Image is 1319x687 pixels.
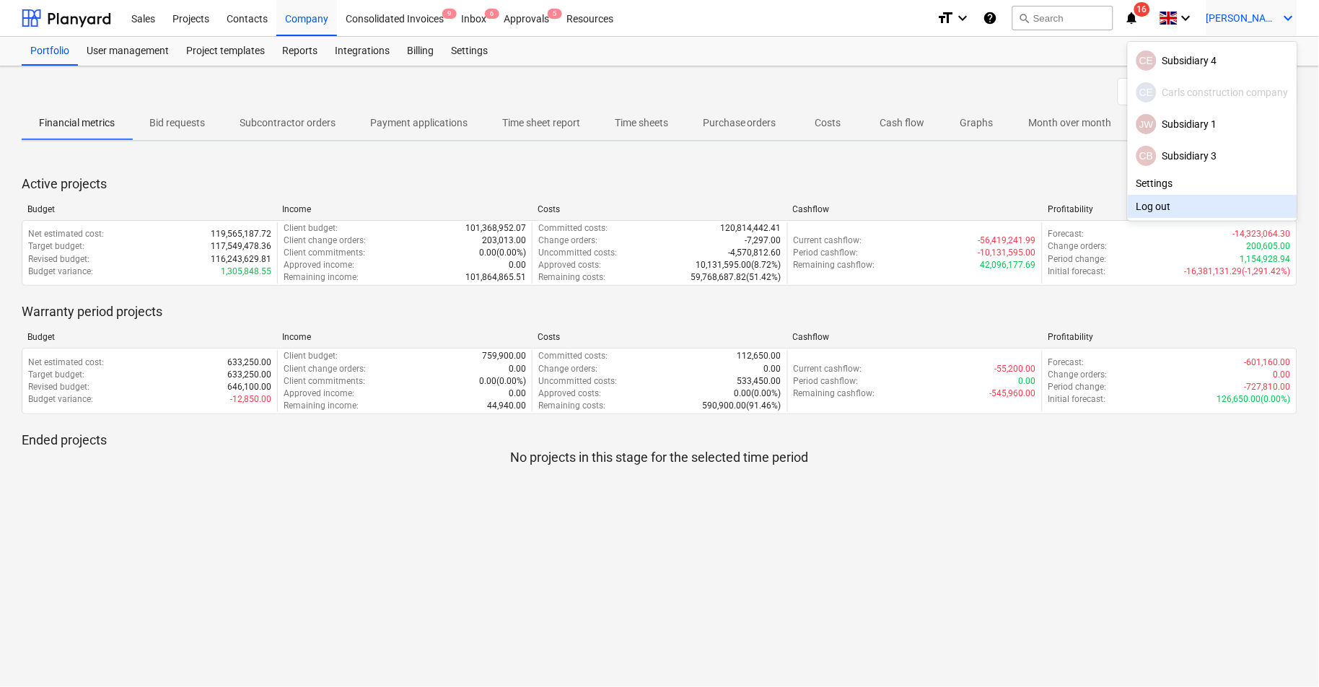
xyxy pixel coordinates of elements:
div: Settings [1128,172,1297,195]
div: Carl Edlund [1136,51,1157,71]
div: Subsidiary 4 [1136,51,1289,71]
div: Johnny Walker [1136,114,1157,134]
div: Subsidiary 1 [1136,114,1289,134]
span: CB [1139,150,1153,162]
span: JW [1139,119,1154,130]
iframe: Chat Widget [1247,618,1319,687]
span: CE [1139,55,1153,66]
div: Log out [1128,195,1297,218]
div: Charlie Brand [1136,146,1157,166]
div: Carls construction company [1136,82,1289,102]
div: Subsidiary 3 [1136,146,1289,166]
span: CE [1139,87,1153,98]
div: Carl Edlund [1136,82,1157,102]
